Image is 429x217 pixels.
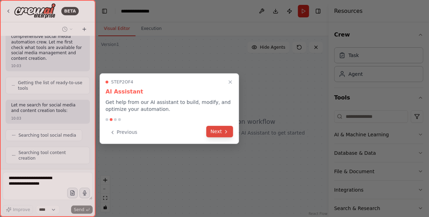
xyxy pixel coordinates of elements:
[106,99,233,113] p: Get help from our AI assistant to build, modify, and optimize your automation.
[106,88,233,96] h3: AI Assistant
[100,6,109,16] button: Hide left sidebar
[106,127,141,138] button: Previous
[206,126,233,137] button: Next
[111,79,133,85] span: Step 2 of 4
[226,78,235,86] button: Close walkthrough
